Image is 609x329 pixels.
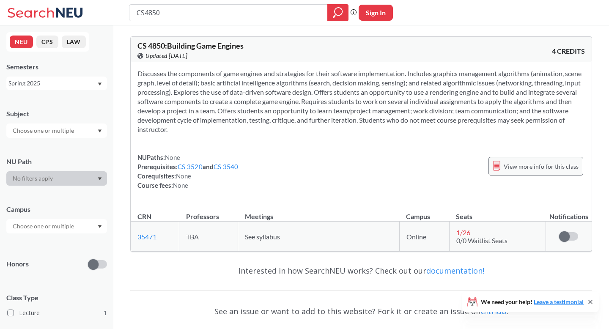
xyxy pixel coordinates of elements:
span: Updated [DATE] [145,51,187,60]
div: Dropdown arrow [6,123,107,138]
span: CS 4850 : Building Game Engines [137,41,244,50]
span: 1 [104,308,107,318]
span: None [165,154,180,161]
div: Spring 2025 [8,79,97,88]
button: NEU [10,36,33,48]
div: Campus [6,205,107,214]
a: Leave a testimonial [534,298,584,305]
div: Subject [6,109,107,118]
div: NUPaths: Prerequisites: and Corequisites: Course fees: [137,153,239,190]
a: CS 3540 [214,163,239,170]
th: Professors [179,203,238,222]
input: Choose one or multiple [8,221,80,231]
span: View more info for this class [504,161,579,172]
div: NU Path [6,157,107,166]
p: Honors [6,259,29,269]
div: Dropdown arrow [6,171,107,186]
th: Campus [399,203,449,222]
span: Class Type [6,293,107,302]
svg: magnifying glass [333,7,343,19]
span: None [176,172,191,180]
a: CS 3520 [178,163,203,170]
th: Meetings [238,203,400,222]
input: Class, professor, course number, "phrase" [136,5,321,20]
div: Interested in how SearchNEU works? Check out our [130,258,592,283]
span: 0/0 Waitlist Seats [456,236,507,244]
div: CRN [137,212,151,221]
div: Spring 2025Dropdown arrow [6,77,107,90]
button: Sign In [359,5,393,21]
th: Seats [449,203,546,222]
span: 1 / 26 [456,228,470,236]
td: TBA [179,222,238,252]
svg: Dropdown arrow [98,82,102,86]
div: See an issue or want to add to this website? Fork it or create an issue on . [130,299,592,324]
div: Semesters [6,62,107,71]
svg: Dropdown arrow [98,177,102,181]
div: magnifying glass [327,4,348,21]
th: Notifications [546,203,592,222]
button: LAW [62,36,86,48]
span: See syllabus [245,233,280,241]
a: documentation! [426,266,484,276]
svg: Dropdown arrow [98,225,102,228]
div: Dropdown arrow [6,219,107,233]
td: Online [399,222,449,252]
span: 4 CREDITS [552,47,585,56]
span: We need your help! [481,299,584,305]
section: Discusses the components of game engines and strategies for their software implementation. Includ... [137,69,585,134]
span: None [173,181,188,189]
a: 35471 [137,233,156,241]
svg: Dropdown arrow [98,129,102,133]
label: Lecture [7,307,107,318]
button: CPS [36,36,58,48]
input: Choose one or multiple [8,126,80,136]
